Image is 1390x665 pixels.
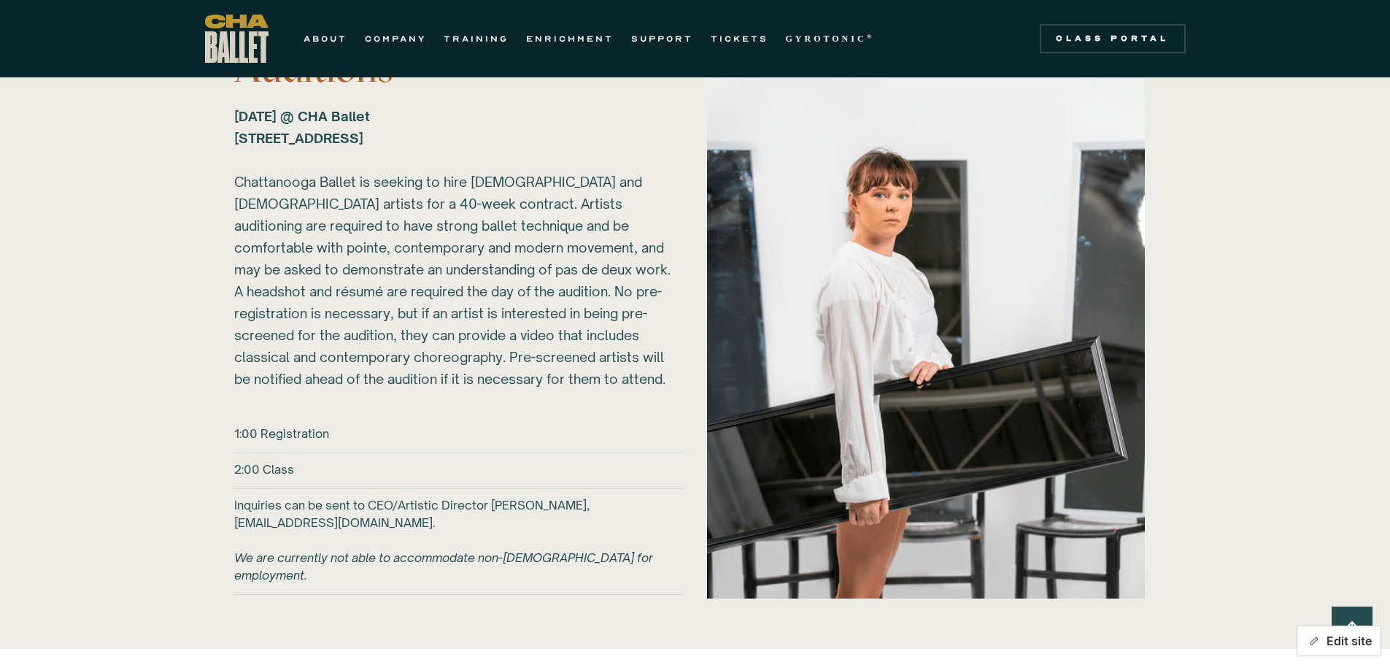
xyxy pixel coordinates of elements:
[1040,24,1186,53] a: Class Portal
[304,30,347,47] a: ABOUT
[444,30,509,47] a: TRAINING
[234,47,684,91] h3: Auditions
[1297,626,1381,656] button: Edit site
[786,34,867,44] strong: GYROTONIC
[234,550,653,583] em: We are currently not able to accommodate non-[DEMOGRAPHIC_DATA] for employment.
[526,30,614,47] a: ENRICHMENT
[631,30,693,47] a: SUPPORT
[867,33,875,40] sup: ®
[234,496,684,584] h6: Inquiries can be sent to CEO/Artistic Director [PERSON_NAME], [EMAIL_ADDRESS][DOMAIN_NAME].
[234,108,370,146] strong: [DATE] @ CHA Ballet [STREET_ADDRESS] ‍
[711,30,768,47] a: TICKETS
[234,425,329,442] h6: 1:00 Registration
[365,30,426,47] a: COMPANY
[234,105,672,390] div: Chattanooga Ballet is seeking to hire [DEMOGRAPHIC_DATA] and [DEMOGRAPHIC_DATA] artists for a 40-...
[786,30,875,47] a: GYROTONIC®
[205,15,269,63] a: home
[234,461,294,478] h6: 2:00 Class
[1049,33,1177,45] div: Class Portal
